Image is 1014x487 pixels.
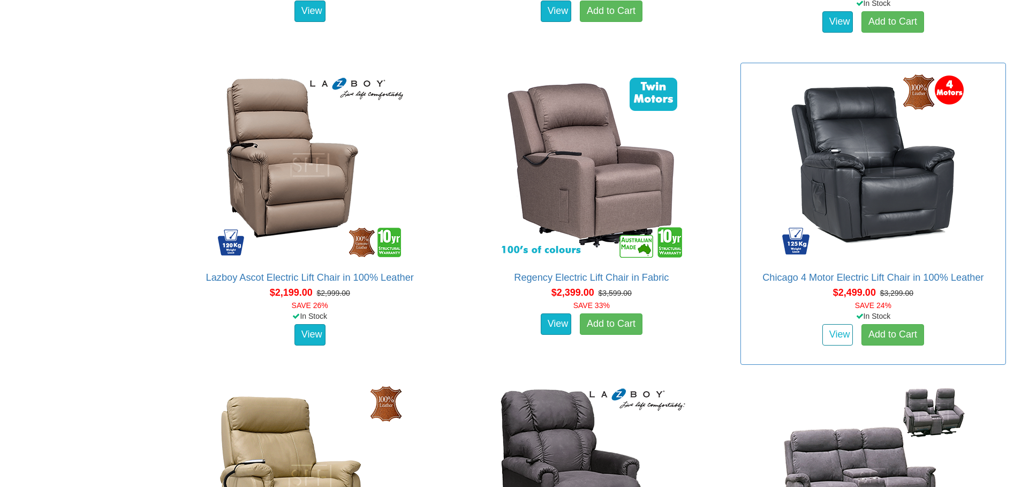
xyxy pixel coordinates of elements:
img: Lazboy Ascot Electric Lift Chair in 100% Leather [214,69,406,261]
a: View [541,1,572,22]
del: $3,599.00 [599,289,632,297]
font: SAVE 26% [292,301,328,310]
a: Regency Electric Lift Chair in Fabric [514,272,669,283]
a: Add to Cart [580,313,642,335]
a: Chicago 4 Motor Electric Lift Chair in 100% Leather [762,272,983,283]
a: View [822,11,853,33]
a: View [294,1,326,22]
del: $3,299.00 [880,289,913,297]
font: SAVE 24% [855,301,891,310]
a: Add to Cart [861,324,924,346]
span: $2,199.00 [270,287,313,298]
span: $2,499.00 [833,287,876,298]
a: Add to Cart [861,11,924,33]
img: Regency Electric Lift Chair in Fabric [495,69,688,261]
a: Lazboy Ascot Electric Lift Chair in 100% Leather [206,272,414,283]
div: In Stock [175,311,445,321]
a: Add to Cart [580,1,642,22]
a: View [822,324,853,346]
span: $2,399.00 [551,287,594,298]
div: In Stock [738,311,1008,321]
a: View [294,324,326,346]
font: SAVE 33% [573,301,610,310]
del: $2,999.00 [316,289,350,297]
a: View [541,313,572,335]
img: Chicago 4 Motor Electric Lift Chair in 100% Leather [777,69,970,261]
